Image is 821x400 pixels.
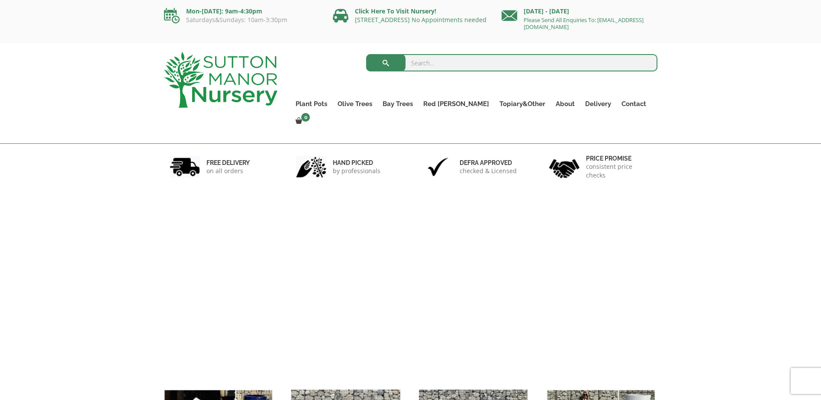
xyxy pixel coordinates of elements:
img: 1.jpg [170,156,200,178]
h6: Defra approved [460,159,517,167]
img: 2.jpg [296,156,326,178]
a: [STREET_ADDRESS] No Appointments needed [355,16,486,24]
a: Red [PERSON_NAME] [418,98,494,110]
h6: hand picked [333,159,380,167]
input: Search... [366,54,657,71]
a: Plant Pots [290,98,332,110]
a: Delivery [580,98,616,110]
a: About [551,98,580,110]
h6: Price promise [586,155,652,162]
img: 4.jpg [549,154,580,180]
a: Bay Trees [377,98,418,110]
a: Contact [616,98,651,110]
a: 0 [290,115,312,127]
a: Please Send All Enquiries To: [EMAIL_ADDRESS][DOMAIN_NAME] [524,16,644,31]
p: Mon-[DATE]: 9am-4:30pm [164,6,320,16]
span: 0 [301,113,310,122]
img: logo [164,52,277,108]
p: checked & Licensed [460,167,517,175]
p: [DATE] - [DATE] [502,6,657,16]
p: on all orders [206,167,250,175]
p: consistent price checks [586,162,652,180]
a: Topiary&Other [494,98,551,110]
p: by professionals [333,167,380,175]
p: Saturdays&Sundays: 10am-3:30pm [164,16,320,23]
a: Olive Trees [332,98,377,110]
a: Click Here To Visit Nursery! [355,7,436,15]
img: 3.jpg [423,156,453,178]
h6: FREE DELIVERY [206,159,250,167]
